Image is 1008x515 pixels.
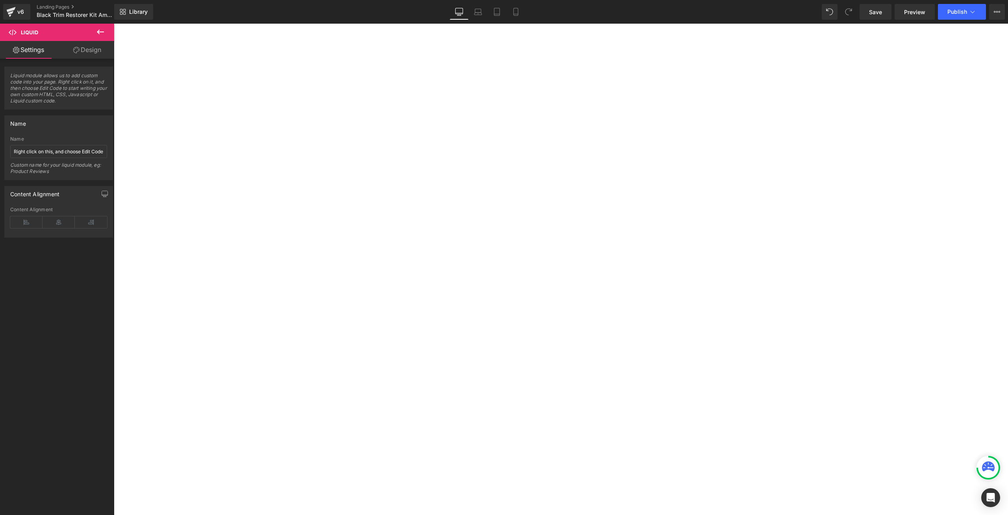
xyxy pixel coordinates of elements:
span: Preview [904,8,925,16]
a: Design [59,41,116,59]
a: Preview [895,4,935,20]
a: Mobile [506,4,525,20]
a: Landing Pages [37,4,127,10]
div: Name [10,136,107,142]
button: Publish [938,4,986,20]
span: Liquid [21,29,38,35]
a: v6 [3,4,30,20]
a: Tablet [487,4,506,20]
button: Redo [841,4,856,20]
div: Content Alignment [10,186,59,197]
span: Library [129,8,148,15]
div: Custom name for your liquid module, eg: Product Reviews [10,162,107,180]
button: Undo [822,4,838,20]
span: Save [869,8,882,16]
button: More [989,4,1005,20]
div: v6 [16,7,26,17]
span: Publish [947,9,967,15]
div: Content Alignment [10,207,107,212]
span: Liquid module allows us to add custom code into your page. Right click on it, and then choose Edi... [10,73,107,109]
span: Black Trim Restorer Kit Amazon [37,12,112,18]
a: New Library [114,4,153,20]
a: Desktop [450,4,469,20]
div: Name [10,116,26,127]
div: Open Intercom Messenger [981,488,1000,507]
a: Laptop [469,4,487,20]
